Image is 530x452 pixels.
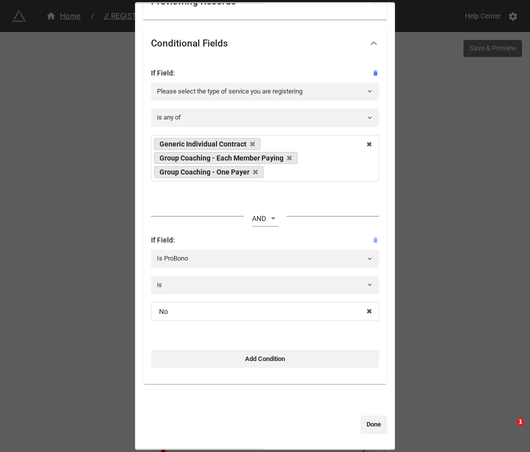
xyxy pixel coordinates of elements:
div: Conditional Fields [151,38,228,48]
div: Conditional Fields [143,59,387,384]
a: Add Condition [151,349,379,367]
div: If Field: [151,67,379,78]
a: Done [360,415,387,433]
div: Conditional Fields [143,27,387,59]
div: No [159,307,168,314]
a: is [151,275,379,293]
a: is any of [151,108,379,126]
div: If Field: [151,234,379,245]
iframe: Intercom live chat [496,418,520,442]
a: Group Coaching - One Payer [154,165,263,177]
a: Please select the type of service you are registering [151,82,379,100]
a: Group Coaching - Each Member Paying [154,151,297,163]
a: Is ProBono [151,249,379,267]
span: 1 [516,418,524,426]
a: Generic Individual Contract [154,137,260,149]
